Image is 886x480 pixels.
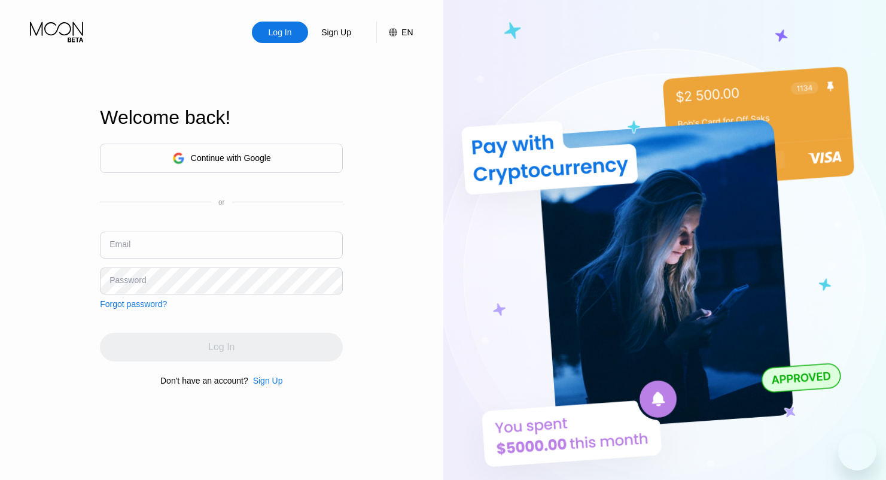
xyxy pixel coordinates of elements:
[100,299,167,309] div: Forgot password?
[248,376,283,385] div: Sign Up
[218,198,225,206] div: or
[160,376,248,385] div: Don't have an account?
[253,376,283,385] div: Sign Up
[308,22,364,43] div: Sign Up
[401,28,413,37] div: EN
[320,26,352,38] div: Sign Up
[376,22,413,43] div: EN
[100,144,343,173] div: Continue with Google
[838,432,876,470] iframe: Button to launch messaging window
[191,153,271,163] div: Continue with Google
[109,275,146,285] div: Password
[267,26,293,38] div: Log In
[109,239,130,249] div: Email
[252,22,308,43] div: Log In
[100,107,343,129] div: Welcome back!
